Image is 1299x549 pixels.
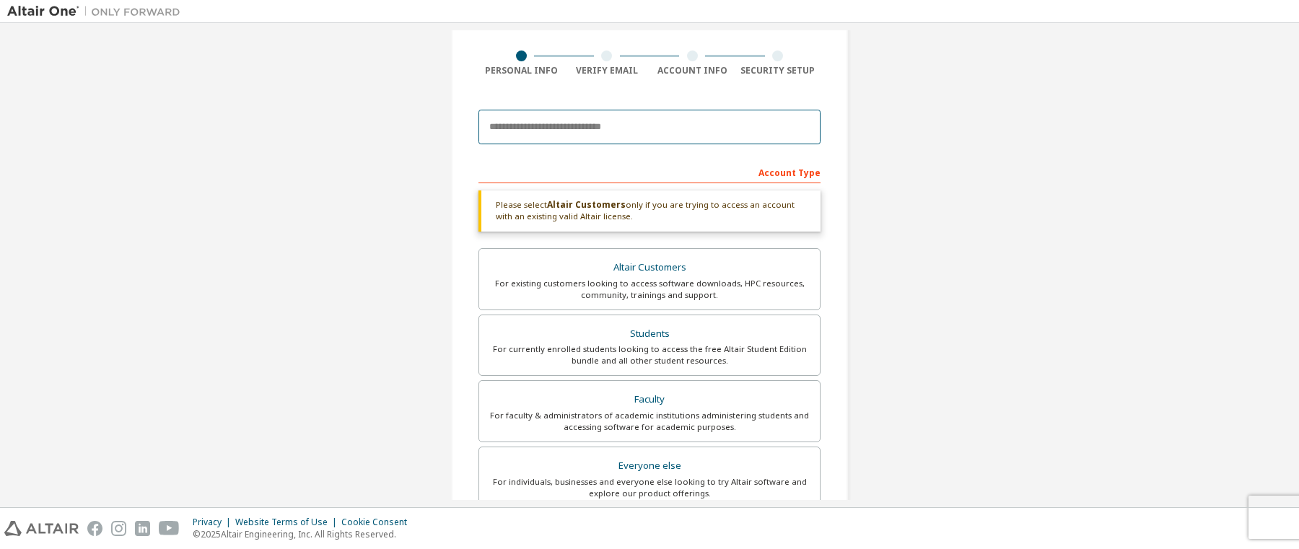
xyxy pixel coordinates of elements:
[193,517,235,528] div: Privacy
[488,343,811,366] div: For currently enrolled students looking to access the free Altair Student Edition bundle and all ...
[7,4,188,19] img: Altair One
[341,517,416,528] div: Cookie Consent
[478,160,821,183] div: Account Type
[488,324,811,344] div: Students
[488,278,811,301] div: For existing customers looking to access software downloads, HPC resources, community, trainings ...
[111,521,126,536] img: instagram.svg
[4,521,79,536] img: altair_logo.svg
[735,65,821,76] div: Security Setup
[488,390,811,410] div: Faculty
[478,190,821,232] div: Please select only if you are trying to access an account with an existing valid Altair license.
[135,521,150,536] img: linkedin.svg
[488,476,811,499] div: For individuals, businesses and everyone else looking to try Altair software and explore our prod...
[235,517,341,528] div: Website Terms of Use
[547,198,626,211] b: Altair Customers
[478,65,564,76] div: Personal Info
[564,65,650,76] div: Verify Email
[649,65,735,76] div: Account Info
[87,521,102,536] img: facebook.svg
[488,456,811,476] div: Everyone else
[159,521,180,536] img: youtube.svg
[488,410,811,433] div: For faculty & administrators of academic institutions administering students and accessing softwa...
[488,258,811,278] div: Altair Customers
[193,528,416,540] p: © 2025 Altair Engineering, Inc. All Rights Reserved.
